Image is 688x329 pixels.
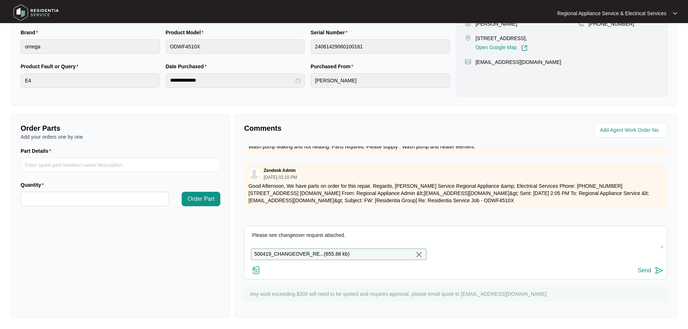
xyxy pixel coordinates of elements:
[21,192,169,206] input: Quantity
[248,182,663,204] p: Good Afternoon, We have parts on order for this repair. Regards, [PERSON_NAME] Service Regional A...
[254,250,350,258] p: 500419_CHANGEOVER_RE... ( 655.88 kb )
[673,12,677,15] img: dropdown arrow
[21,133,220,140] p: Add your orders one by one
[311,73,450,88] input: Purchased From
[248,143,663,150] p: Wash pump leaking and not heating. Parts required. Please supply : Wash pump and heater element.
[264,175,297,179] p: [DATE] 02:10 PM
[638,266,663,276] button: Send
[21,123,220,133] p: Order Parts
[476,45,528,51] a: Open Google Map
[521,45,528,51] img: Link-External
[311,39,450,54] input: Serial Number
[465,35,471,41] img: map-pin
[476,59,561,66] p: [EMAIL_ADDRESS][DOMAIN_NAME]
[21,158,220,172] input: Part Details
[170,77,294,84] input: Date Purchased
[248,230,663,248] textarea: Please see changeover request attached.
[244,123,451,133] p: Comments
[21,29,41,36] label: Brand
[21,147,54,155] label: Part Details
[187,195,215,203] span: Order Part
[311,63,356,70] label: Purchased From
[264,168,296,173] p: Zendesk Admin
[476,35,528,42] p: [STREET_ADDRESS],
[655,266,663,275] img: send-icon.svg
[600,126,663,135] input: Add Agent Work Order No.
[252,266,260,274] img: file-attachment-doc.svg
[557,10,666,17] p: Regional Appliance Service & Electrical Services
[166,63,209,70] label: Date Purchased
[465,59,471,65] img: map-pin
[250,290,664,298] p: Any work exceeding $300 will need to be quoted and requires approval, please email quote to [EMAI...
[11,2,61,23] img: residentia service logo
[21,39,160,54] input: Brand
[21,73,160,88] input: Product Fault or Query
[415,250,423,259] img: close
[21,63,81,70] label: Product Fault or Query
[166,39,305,54] input: Product Model
[166,29,207,36] label: Product Model
[182,192,220,206] button: Order Part
[311,29,350,36] label: Serial Number
[249,168,260,179] img: user.svg
[638,267,651,274] div: Send
[21,181,47,189] label: Quantity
